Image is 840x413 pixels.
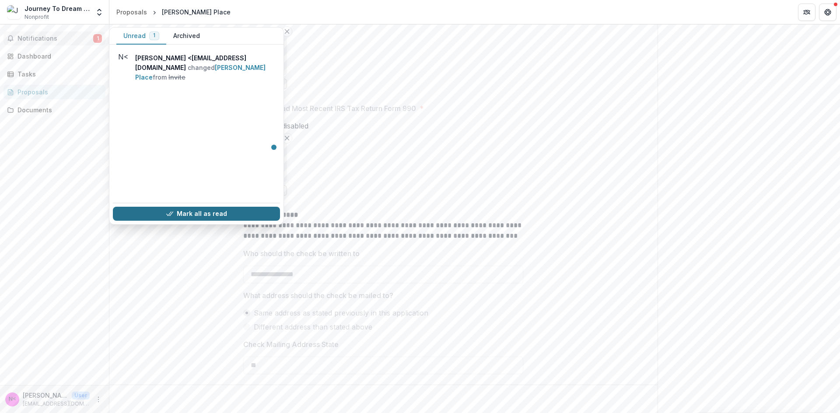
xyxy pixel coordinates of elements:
img: Journey To Dream Foundation [7,5,21,19]
a: Tasks [3,67,105,81]
span: 1 [153,32,155,38]
div: Remove FileJTDF.Final990.2024.pdf [243,138,287,196]
button: Unread [116,28,166,45]
div: Dashboard [17,52,98,61]
button: Remove File [282,26,292,37]
p: Please upload Most Recent IRS Tax Return Form 990 [243,103,416,114]
button: Partners [798,3,815,21]
div: Remove File[PERSON_NAME] place budget.xlsx [243,31,287,89]
p: changed from [135,53,275,229]
nav: breadcrumb [113,6,234,18]
a: Documents [3,103,105,117]
div: Nesa Grider <nesa@journeytodream.org [9,396,16,402]
button: Archived [166,28,207,45]
a: [PERSON_NAME] Place [135,64,266,81]
a: Dashboard [3,49,105,63]
span: Different address than stated above [254,322,372,332]
span: Same address as stated previously in this application [254,308,428,318]
div: Proposals [17,87,98,97]
span: 1 [93,34,102,43]
button: More [93,394,104,405]
div: Proposals [116,7,147,17]
div: Tasks [17,69,98,79]
p: Check Mailing Address State [243,339,339,350]
div: [PERSON_NAME] Place [162,7,231,17]
div: Journey To Dream Foundation [24,4,90,13]
a: Proposals [3,85,105,99]
span: Notifications [17,35,93,42]
button: Mark all as read [113,207,280,221]
span: Nonprofit [24,13,49,21]
p: [PERSON_NAME] <[EMAIL_ADDRESS][DOMAIN_NAME] [23,391,68,400]
button: Get Help [819,3,836,21]
a: Proposals [113,6,150,18]
button: Open entity switcher [93,3,105,21]
p: What address should the check be mailed to? [243,290,393,301]
div: Documents [17,105,98,115]
button: Remove File [282,133,292,143]
p: [EMAIL_ADDRESS][DOMAIN_NAME] [23,400,90,408]
p: User [72,392,90,399]
p: Who should the check be written to [243,248,360,259]
button: Notifications1 [3,31,105,45]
